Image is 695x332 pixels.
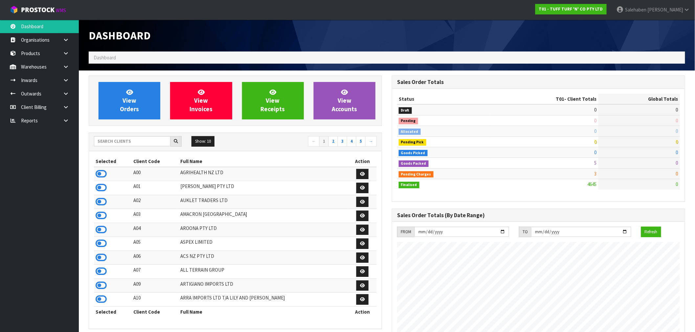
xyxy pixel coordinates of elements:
[120,88,139,113] span: View Orders
[594,128,597,134] span: 0
[132,209,179,223] td: A03
[10,6,18,14] img: cube-alt.png
[94,54,116,61] span: Dashboard
[179,156,348,167] th: Full Name
[132,251,179,265] td: A06
[240,136,377,148] nav: Page navigation
[308,136,320,147] a: ←
[338,136,347,147] a: 3
[397,79,680,85] h3: Sales Order Totals
[399,182,419,188] span: Finalised
[356,136,366,147] a: 5
[94,156,132,167] th: Selected
[132,306,179,317] th: Client Code
[399,107,412,114] span: Draft
[261,88,285,113] span: View Receipts
[179,223,348,237] td: AROONA PTY LTD
[170,82,232,119] a: ViewInvoices
[132,167,179,181] td: A00
[179,181,348,195] td: [PERSON_NAME] PTY LTD
[99,82,160,119] a: ViewOrders
[179,195,348,209] td: AUKLET TRADERS LTD
[676,149,678,156] span: 0
[179,251,348,265] td: ACS NZ PTY LTD
[191,136,214,147] button: Show: 10
[365,136,377,147] a: →
[242,82,304,119] a: ViewReceipts
[132,279,179,293] td: A09
[347,136,356,147] a: 4
[399,118,418,124] span: Pending
[625,7,646,13] span: Salehaben
[332,88,357,113] span: View Accounts
[348,156,377,167] th: Action
[132,293,179,307] td: A10
[132,265,179,279] td: A07
[594,107,597,113] span: 0
[676,117,678,124] span: 0
[132,195,179,209] td: A02
[21,6,55,14] span: ProStock
[594,117,597,124] span: 0
[348,306,377,317] th: Action
[399,129,421,135] span: Allocated
[179,306,348,317] th: Full Name
[594,149,597,156] span: 0
[399,171,434,178] span: Pending Charges
[179,265,348,279] td: ALL TERRAIN GROUP
[676,107,678,113] span: 0
[676,160,678,166] span: 0
[319,136,329,147] a: 1
[94,306,132,317] th: Selected
[56,7,66,13] small: WMS
[132,223,179,237] td: A04
[314,82,375,119] a: ViewAccounts
[89,29,151,42] span: Dashboard
[399,160,429,167] span: Goods Packed
[397,94,490,104] th: Status
[132,237,179,251] td: A05
[647,7,683,13] span: [PERSON_NAME]
[594,160,597,166] span: 5
[397,212,680,218] h3: Sales Order Totals (By Date Range)
[594,139,597,145] span: 0
[179,209,348,223] td: AMACRON [GEOGRAPHIC_DATA]
[676,181,678,187] span: 0
[519,227,531,237] div: TO
[179,279,348,293] td: ARTIGIANO IMPORTS LTD
[594,171,597,177] span: 3
[676,139,678,145] span: 0
[535,4,607,14] a: T01 - TUFF TURF 'N' CO PTY LTD
[179,293,348,307] td: ARRA IMPORTS LTD T/A LILY AND [PERSON_NAME]
[641,227,661,237] button: Refresh
[190,88,213,113] span: View Invoices
[490,94,598,104] th: - Client Totals
[539,6,603,12] strong: T01 - TUFF TURF 'N' CO PTY LTD
[179,237,348,251] td: ASPEX LIMITED
[94,136,170,146] input: Search clients
[397,227,415,237] div: FROM
[328,136,338,147] a: 2
[676,171,678,177] span: 0
[179,167,348,181] td: AGRIHEALTH NZ LTD
[399,150,428,156] span: Goods Picked
[676,128,678,134] span: 0
[556,96,565,102] span: T01
[132,181,179,195] td: A01
[598,94,680,104] th: Global Totals
[399,139,426,146] span: Pending Pick
[588,181,597,187] span: 4645
[132,156,179,167] th: Client Code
